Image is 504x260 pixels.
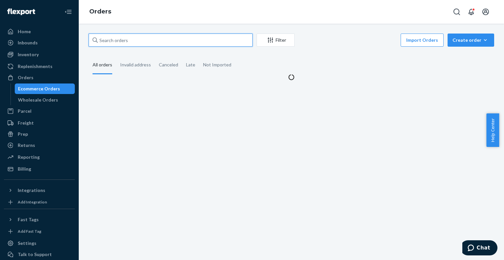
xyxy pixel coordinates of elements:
div: Orders [18,74,33,81]
div: Returns [18,142,35,149]
a: Wholesale Orders [15,95,75,105]
div: Replenishments [18,63,52,70]
div: Filter [257,37,294,43]
div: Canceled [159,56,178,73]
a: Add Fast Tag [4,227,75,235]
a: Parcel [4,106,75,116]
a: Inventory [4,49,75,60]
a: Orders [4,72,75,83]
a: Inbounds [4,37,75,48]
input: Search orders [89,34,253,47]
button: Create order [448,34,494,47]
div: Home [18,28,31,35]
button: Open account menu [479,5,492,18]
button: Help Center [486,113,499,147]
a: Ecommerce Orders [15,83,75,94]
button: Talk to Support [4,249,75,260]
button: Open notifications [465,5,478,18]
a: Returns [4,140,75,151]
button: Close Navigation [62,5,75,18]
div: Talk to Support [18,251,52,258]
div: Add Integration [18,199,47,205]
a: Prep [4,129,75,139]
div: Fast Tags [18,216,39,223]
a: Orders [89,8,111,15]
div: Freight [18,120,34,126]
div: Create order [452,37,489,43]
button: Filter [257,34,295,47]
a: Freight [4,118,75,128]
div: Reporting [18,154,40,160]
div: Settings [18,240,36,247]
div: Billing [18,166,31,172]
a: Replenishments [4,61,75,72]
div: Parcel [18,108,31,114]
div: Prep [18,131,28,137]
div: All orders [93,56,112,74]
button: Open Search Box [450,5,463,18]
img: Flexport logo [7,9,35,15]
button: Import Orders [401,34,444,47]
div: Integrations [18,187,45,194]
div: Inventory [18,51,39,58]
div: Inbounds [18,39,38,46]
div: Not Imported [203,56,231,73]
div: Add Fast Tag [18,228,41,234]
a: Reporting [4,152,75,162]
div: Late [186,56,195,73]
div: Invalid address [120,56,151,73]
button: Fast Tags [4,214,75,225]
a: Billing [4,164,75,174]
a: Add Integration [4,198,75,206]
a: Home [4,26,75,37]
div: Ecommerce Orders [18,85,60,92]
div: Wholesale Orders [18,97,58,103]
iframe: Opens a widget where you can chat to one of our agents [462,240,497,257]
ol: breadcrumbs [84,2,116,21]
button: Integrations [4,185,75,196]
a: Settings [4,238,75,248]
